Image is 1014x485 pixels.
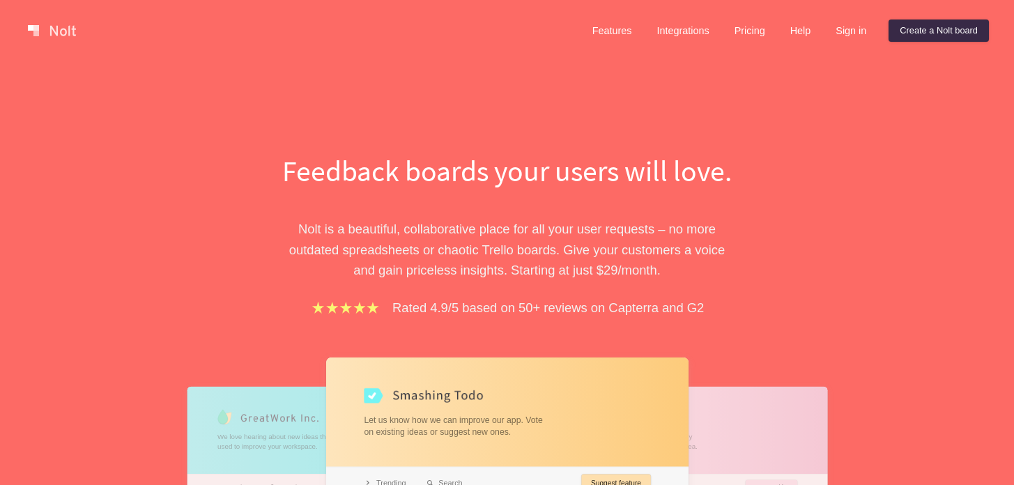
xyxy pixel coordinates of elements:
[581,20,643,42] a: Features
[645,20,720,42] a: Integrations
[267,219,748,280] p: Nolt is a beautiful, collaborative place for all your user requests – no more outdated spreadshee...
[267,151,748,191] h1: Feedback boards your users will love.
[392,298,704,318] p: Rated 4.9/5 based on 50+ reviews on Capterra and G2
[723,20,776,42] a: Pricing
[779,20,822,42] a: Help
[824,20,877,42] a: Sign in
[310,300,381,316] img: stars.b067e34983.png
[889,20,989,42] a: Create a Nolt board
